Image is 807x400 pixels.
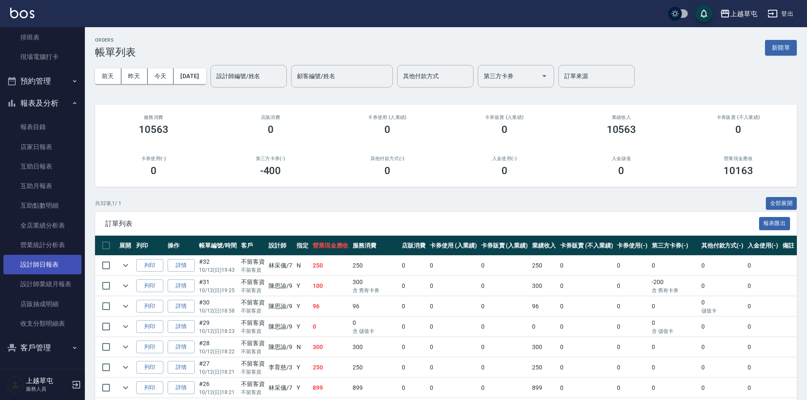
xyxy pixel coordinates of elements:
[650,276,699,296] td: -200
[428,276,479,296] td: 0
[699,378,746,398] td: 0
[558,358,615,377] td: 0
[241,327,265,335] p: 不留客資
[350,276,400,296] td: 300
[558,296,615,316] td: 0
[428,317,479,337] td: 0
[7,376,24,393] img: Person
[294,358,311,377] td: Y
[136,381,163,394] button: 列印
[105,115,202,120] h3: 服務消費
[197,296,239,316] td: #30
[199,368,237,376] p: 10/12 (日) 18:21
[650,296,699,316] td: 0
[197,337,239,357] td: #28
[652,327,697,335] p: 含 儲值卡
[241,266,265,274] p: 不留客資
[197,358,239,377] td: #27
[350,256,400,276] td: 250
[197,378,239,398] td: #26
[268,124,274,135] h3: 0
[745,317,780,337] td: 0
[119,361,132,374] button: expand row
[241,368,265,376] p: 不留客資
[479,358,530,377] td: 0
[699,317,746,337] td: 0
[3,117,81,137] a: 報表目錄
[3,216,81,235] a: 全店業績分析表
[197,236,239,256] th: 帳單編號/時間
[530,236,558,256] th: 業績收入
[745,236,780,256] th: 入金使用(-)
[479,276,530,296] td: 0
[119,300,132,313] button: expand row
[695,5,712,22] button: save
[699,256,746,276] td: 0
[3,294,81,314] a: 店販抽成明細
[3,28,81,47] a: 排班表
[502,165,507,177] h3: 0
[3,176,81,196] a: 互助月報表
[119,259,132,272] button: expand row
[730,8,757,19] div: 上越草屯
[241,287,265,294] p: 不留客資
[168,300,195,313] a: 詳情
[350,317,400,337] td: 0
[615,276,650,296] td: 0
[652,287,697,294] p: 含 舊有卡券
[530,378,558,398] td: 899
[618,165,624,177] h3: 0
[350,358,400,377] td: 250
[241,339,265,348] div: 不留客資
[650,358,699,377] td: 0
[530,276,558,296] td: 300
[311,358,350,377] td: 250
[699,236,746,256] th: 其他付款方式(-)
[400,337,428,357] td: 0
[139,124,168,135] h3: 10563
[428,358,479,377] td: 0
[105,156,202,161] h2: 卡券使用(-)
[3,274,81,294] a: 設計師業績月報表
[479,296,530,316] td: 0
[384,165,390,177] h3: 0
[400,236,428,256] th: 店販消費
[294,337,311,357] td: N
[197,317,239,337] td: #29
[530,358,558,377] td: 250
[745,337,780,357] td: 0
[428,337,479,357] td: 0
[199,348,237,355] p: 10/12 (日) 18:22
[3,70,81,92] button: 預約管理
[119,341,132,353] button: expand row
[26,385,69,393] p: 服務人員
[10,8,34,18] img: Logo
[311,378,350,398] td: 899
[136,361,163,374] button: 列印
[735,124,741,135] h3: 0
[168,279,195,293] a: 詳情
[117,236,134,256] th: 展開
[400,276,428,296] td: 0
[3,92,81,114] button: 報表及分析
[350,337,400,357] td: 300
[339,115,436,120] h2: 卡券使用 (入業績)
[479,378,530,398] td: 0
[428,378,479,398] td: 0
[479,317,530,337] td: 0
[3,196,81,215] a: 互助點數明細
[766,197,797,210] button: 全部展開
[745,296,780,316] td: 0
[266,317,294,337] td: 陳思諭 /9
[95,68,121,84] button: 前天
[241,359,265,368] div: 不留客資
[765,43,797,51] a: 新開單
[615,256,650,276] td: 0
[136,341,163,354] button: 列印
[456,115,553,120] h2: 卡券販賣 (入業績)
[3,157,81,176] a: 互助日報表
[717,5,761,23] button: 上越草屯
[745,256,780,276] td: 0
[134,236,165,256] th: 列印
[400,358,428,377] td: 0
